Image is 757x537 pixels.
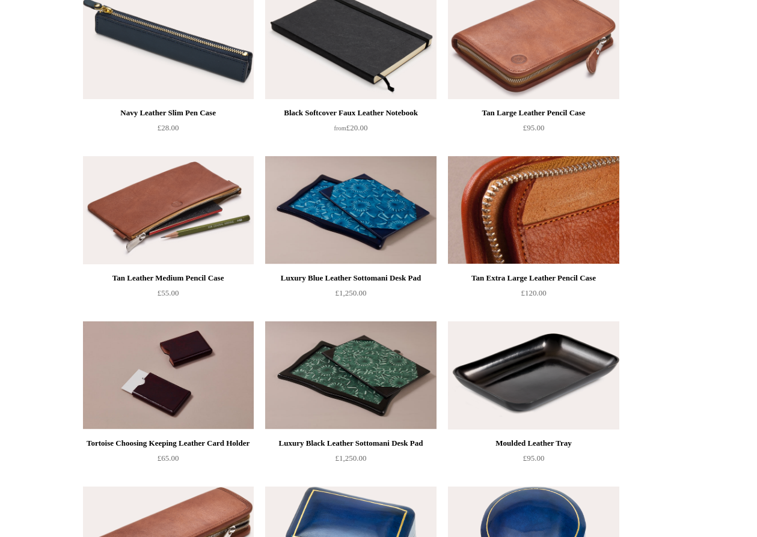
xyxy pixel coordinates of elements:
[83,156,254,264] img: Tan Leather Medium Pencil Case
[268,271,433,285] div: Luxury Blue Leather Sottomani Desk Pad
[86,436,251,451] div: Tortoise Choosing Keeping Leather Card Holder
[83,321,254,429] a: Tortoise Choosing Keeping Leather Card Holder Tortoise Choosing Keeping Leather Card Holder
[448,271,619,320] a: Tan Extra Large Leather Pencil Case £120.00
[523,123,545,132] span: £95.00
[268,106,433,120] div: Black Softcover Faux Leather Notebook
[158,288,179,297] span: £55.00
[448,436,619,485] a: Moulded Leather Tray £95.00
[451,271,616,285] div: Tan Extra Large Leather Pencil Case
[83,436,254,485] a: Tortoise Choosing Keeping Leather Card Holder £65.00
[265,271,436,320] a: Luxury Blue Leather Sottomani Desk Pad £1,250.00
[448,321,619,429] img: Moulded Leather Tray
[521,288,546,297] span: £120.00
[265,436,436,485] a: Luxury Black Leather Sottomani Desk Pad £1,250.00
[523,454,545,463] span: £95.00
[448,156,619,264] a: Tan Extra Large Leather Pencil Case Tan Extra Large Leather Pencil Case
[83,106,254,155] a: Navy Leather Slim Pen Case £28.00
[448,321,619,429] a: Moulded Leather Tray Moulded Leather Tray
[268,436,433,451] div: Luxury Black Leather Sottomani Desk Pad
[451,106,616,120] div: Tan Large Leather Pencil Case
[265,321,436,429] a: Luxury Black Leather Sottomani Desk Pad Luxury Black Leather Sottomani Desk Pad
[158,123,179,132] span: £28.00
[86,271,251,285] div: Tan Leather Medium Pencil Case
[83,156,254,264] a: Tan Leather Medium Pencil Case Tan Leather Medium Pencil Case
[336,454,367,463] span: £1,250.00
[265,321,436,429] img: Luxury Black Leather Sottomani Desk Pad
[265,156,436,264] img: Luxury Blue Leather Sottomani Desk Pad
[86,106,251,120] div: Navy Leather Slim Pen Case
[83,271,254,320] a: Tan Leather Medium Pencil Case £55.00
[448,156,619,264] img: Tan Extra Large Leather Pencil Case
[448,106,619,155] a: Tan Large Leather Pencil Case £95.00
[451,436,616,451] div: Moulded Leather Tray
[158,454,179,463] span: £65.00
[265,106,436,155] a: Black Softcover Faux Leather Notebook from£20.00
[265,156,436,264] a: Luxury Blue Leather Sottomani Desk Pad Luxury Blue Leather Sottomani Desk Pad
[336,288,367,297] span: £1,250.00
[83,321,254,429] img: Tortoise Choosing Keeping Leather Card Holder
[334,125,346,132] span: from
[334,123,368,132] span: £20.00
